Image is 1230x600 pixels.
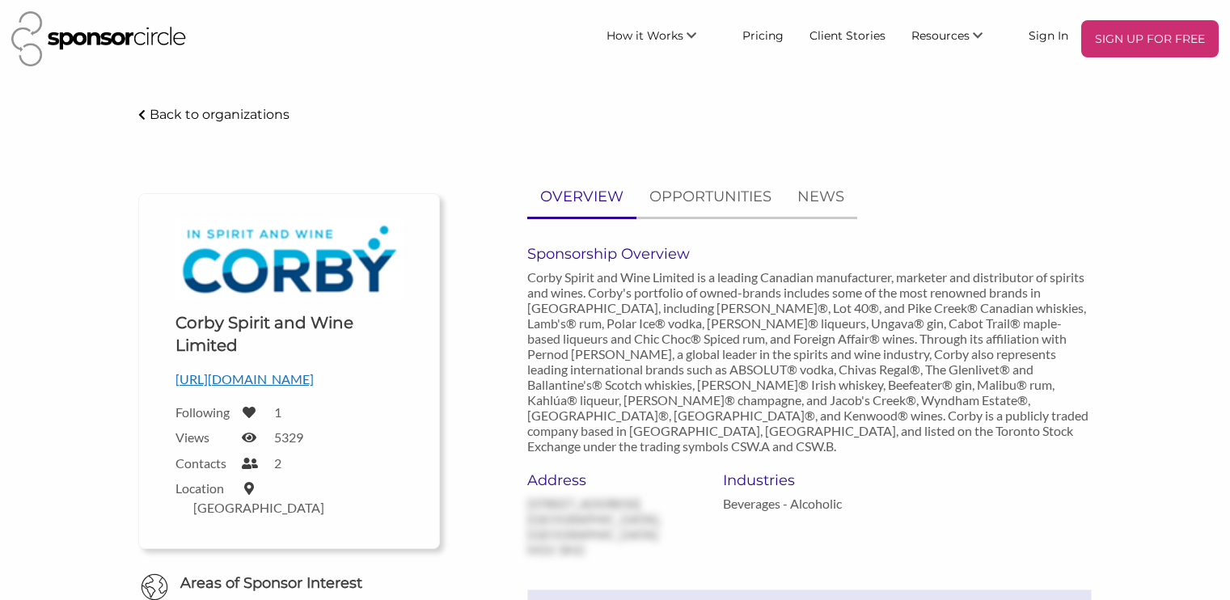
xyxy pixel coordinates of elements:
label: Location [175,480,232,496]
li: Resources [898,20,1016,57]
p: OVERVIEW [540,185,623,209]
label: 5329 [274,429,303,445]
p: Beverages - Alcoholic [723,496,895,511]
h6: Industries [723,471,895,489]
p: NEWS [797,185,844,209]
h1: Corby Spirit and Wine Limited [175,311,403,357]
a: Sign In [1016,20,1081,49]
p: SIGN UP FOR FREE [1088,27,1212,51]
p: [URL][DOMAIN_NAME] [175,369,403,390]
h6: Areas of Sponsor Interest [126,573,452,594]
label: [GEOGRAPHIC_DATA] [193,500,324,515]
p: Back to organizations [150,107,290,122]
span: How it Works [607,28,683,43]
h6: Address [527,471,700,489]
img: Corby Logo [175,218,403,299]
p: OPPORTUNITIES [649,185,771,209]
label: 1 [274,404,281,420]
img: Sponsor Circle Logo [11,11,186,66]
span: Resources [911,28,970,43]
label: Contacts [175,455,232,471]
label: Views [175,429,232,445]
a: Client Stories [797,20,898,49]
p: Corby Spirit and Wine Limited is a leading Canadian manufacturer, marketer and distributor of spi... [527,269,1093,454]
label: Following [175,404,232,420]
a: Pricing [729,20,797,49]
h6: Sponsorship Overview [527,245,1093,263]
label: 2 [274,455,281,471]
li: How it Works [594,20,729,57]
